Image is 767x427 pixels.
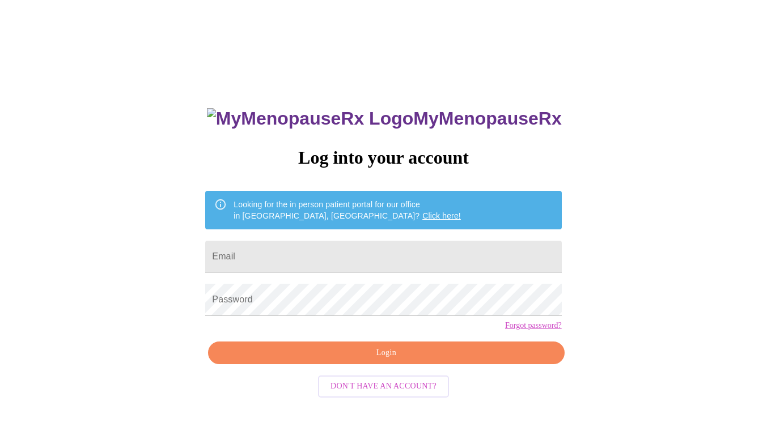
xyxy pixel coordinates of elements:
a: Forgot password? [505,321,562,330]
span: Login [221,346,551,360]
a: Don't have an account? [315,381,452,390]
img: MyMenopauseRx Logo [207,108,413,129]
h3: Log into your account [205,147,561,168]
button: Login [208,341,564,365]
button: Don't have an account? [318,375,449,398]
div: Looking for the in person patient portal for our office in [GEOGRAPHIC_DATA], [GEOGRAPHIC_DATA]? [234,194,461,226]
span: Don't have an account? [330,379,437,394]
a: Click here! [422,211,461,220]
h3: MyMenopauseRx [207,108,562,129]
